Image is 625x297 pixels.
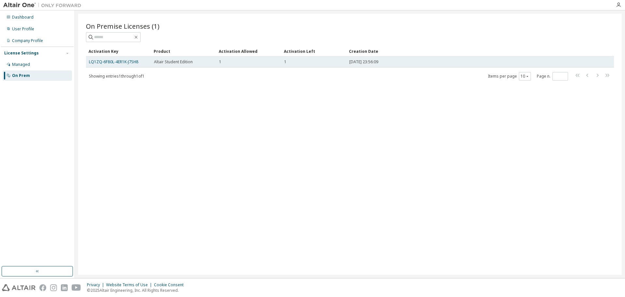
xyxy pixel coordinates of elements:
a: LQ1ZQ-6F80L-4ER1K-J7SH8 [89,59,138,65]
div: Privacy [87,282,106,288]
div: Activation Allowed [219,46,279,56]
div: Creation Date [349,46,585,56]
button: 10 [521,74,529,79]
img: facebook.svg [39,284,46,291]
img: Altair One [3,2,85,8]
span: 1 [284,59,286,65]
div: On Prem [12,73,30,78]
div: Activation Left [284,46,344,56]
img: youtube.svg [72,284,81,291]
span: Altair Student Edition [154,59,193,65]
div: License Settings [4,51,39,56]
span: Page n. [537,72,568,81]
div: Company Profile [12,38,43,43]
span: [DATE] 23:56:09 [349,59,378,65]
img: altair_logo.svg [2,284,35,291]
span: 1 [219,59,221,65]
span: On Premise Licenses (1) [86,22,160,31]
img: instagram.svg [50,284,57,291]
div: Cookie Consent [154,282,187,288]
div: Managed [12,62,30,67]
div: Dashboard [12,15,34,20]
div: Activation Key [89,46,148,56]
div: User Profile [12,26,34,32]
div: Product [154,46,214,56]
p: © 2025 Altair Engineering, Inc. All Rights Reserved. [87,288,187,293]
div: Website Terms of Use [106,282,154,288]
img: linkedin.svg [61,284,68,291]
span: Showing entries 1 through 1 of 1 [89,73,145,79]
span: Items per page [488,72,531,81]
